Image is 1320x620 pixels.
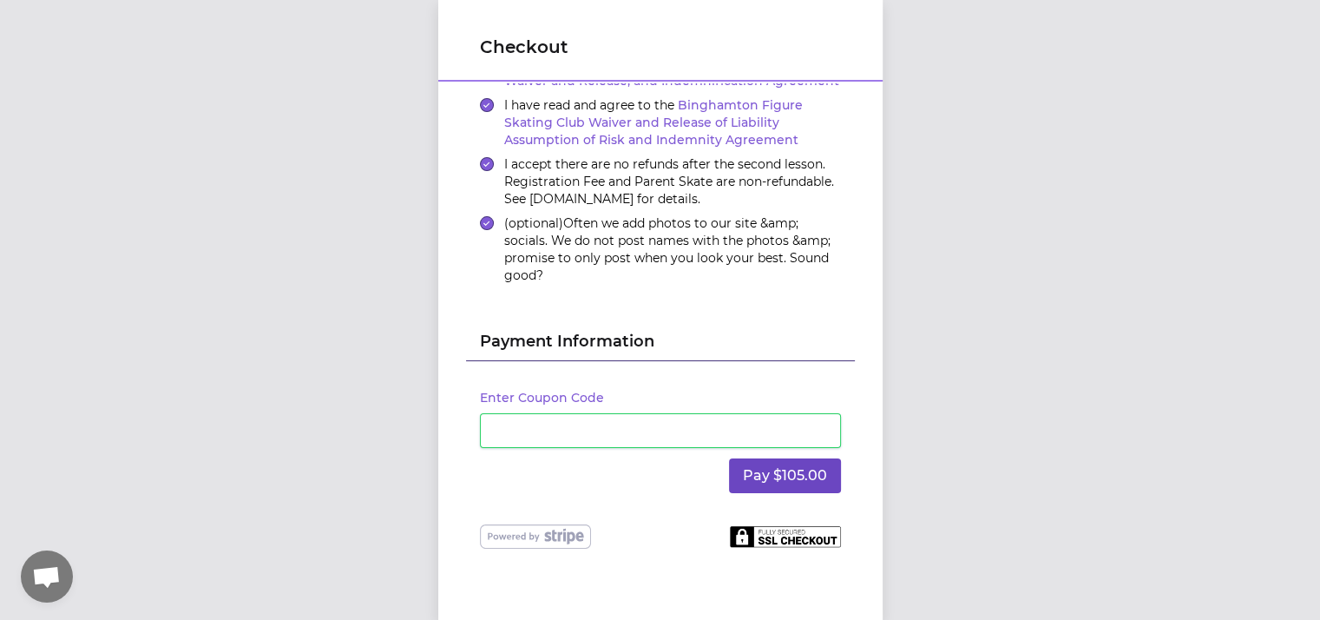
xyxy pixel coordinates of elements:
[480,329,841,360] h2: Payment Information
[504,97,803,148] a: Binghamton Figure Skating Club Waiver and Release of Liability Assumption of Risk and Indemnity A...
[729,458,841,493] button: Pay $105.00
[730,525,841,548] img: Fully secured SSL checkout
[480,389,604,406] button: Enter Coupon Code
[504,214,841,284] label: Often we add photos to our site &amp; socials. We do not post names with the photos &amp; promise...
[480,35,841,59] h1: Checkout
[504,97,803,148] span: I have read and agree to the
[504,155,841,208] label: I accept there are no refunds after the second lesson. Registration Fee and Parent Skate are non-...
[504,215,563,231] span: (optional)
[491,423,830,439] iframe: Secure card payment input frame
[21,551,73,603] div: Open chat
